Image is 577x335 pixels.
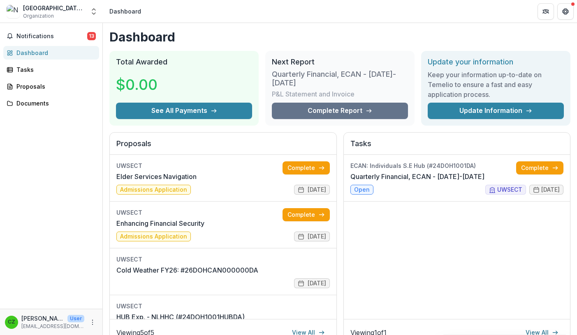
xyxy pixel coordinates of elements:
h2: Proposals [116,139,330,155]
h1: Dashboard [109,30,570,44]
button: Partners [538,3,554,20]
a: Update Information [428,103,564,119]
button: More [88,317,97,327]
button: Open entity switcher [88,3,100,20]
p: User [67,315,84,322]
h2: Tasks [350,139,564,155]
a: Quarterly Financial, ECAN - [DATE]-[DATE] [350,172,484,181]
button: Notifications13 [3,30,99,43]
a: Complete [283,208,330,221]
a: Complete [516,161,563,174]
a: Dashboard [3,46,99,60]
div: [GEOGRAPHIC_DATA] Homeless Hospitality Center [23,4,85,12]
span: Notifications [16,33,87,40]
p: [PERSON_NAME] [21,314,64,323]
div: Tasks [16,65,93,74]
a: Enhancing Financial Security [116,218,204,228]
nav: breadcrumb [106,5,144,17]
button: See All Payments [116,103,252,119]
div: Dashboard [16,48,93,57]
h3: Keep your information up-to-date on Temelio to ensure a fast and easy application process. [428,70,564,99]
h3: $0.00 [116,73,178,96]
a: Cold Weather FY26: #26DOHCAN000000DA [116,265,258,275]
a: Complete Report [272,103,408,119]
div: Documents [16,99,93,108]
img: New London Homeless Hospitality Center [7,5,20,18]
div: Cathy Zall [8,319,15,325]
h2: Next Report [272,57,408,67]
p: [EMAIL_ADDRESS][DOMAIN_NAME] [21,323,84,330]
span: Organization [23,12,54,20]
a: HUB Exp. - NLHHC (#24DOH1001HUBDA) [116,312,245,322]
h2: Update your information [428,57,564,67]
p: P&L Statement and Invoice [272,89,355,99]
span: 13 [87,32,96,40]
a: Documents [3,96,99,110]
a: Tasks [3,63,99,76]
h2: Total Awarded [116,57,252,67]
div: Proposals [16,82,93,91]
button: Get Help [557,3,574,20]
a: Complete [283,161,330,174]
h3: Quarterly Financial, ECAN - [DATE]-[DATE] [272,70,408,87]
a: Elder Services Navigation [116,172,197,181]
a: Proposals [3,80,99,93]
div: Dashboard [109,7,141,16]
